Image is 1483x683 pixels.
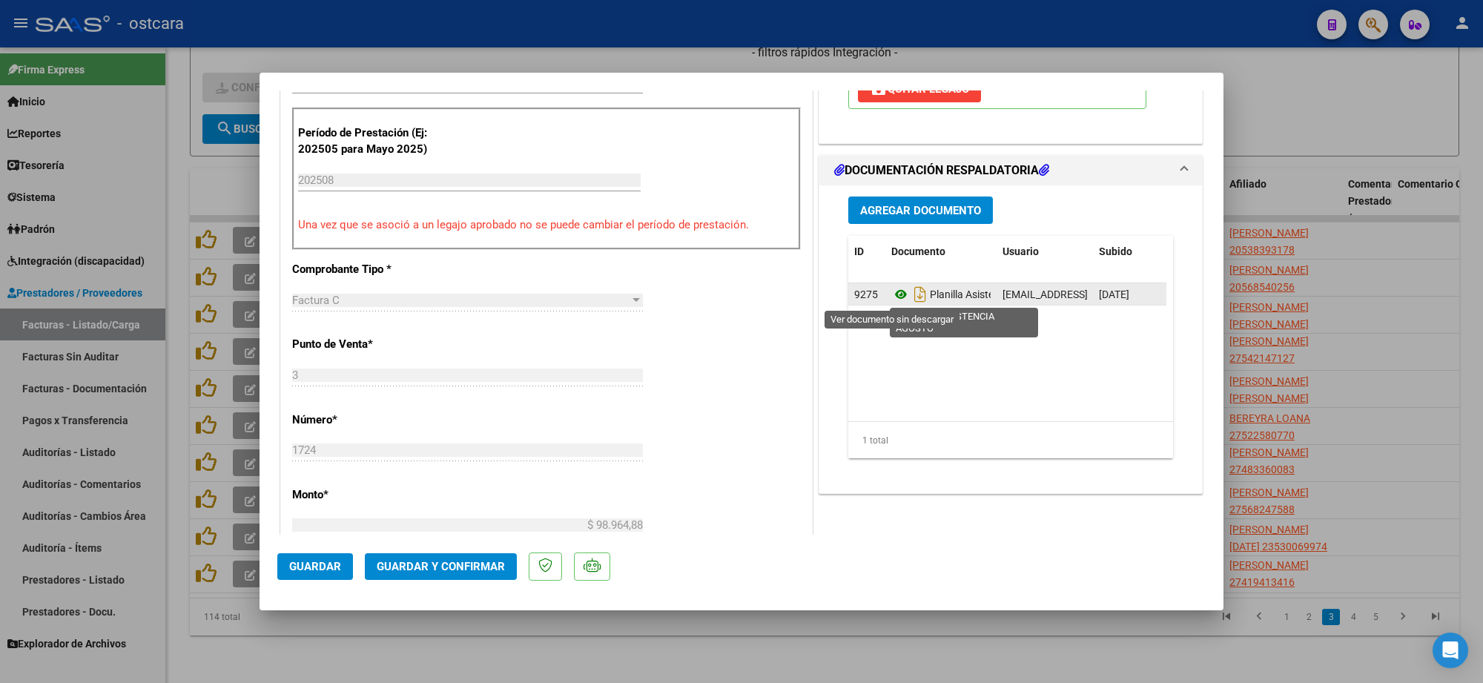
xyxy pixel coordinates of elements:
[870,82,969,96] span: Quitar Legajo
[1093,236,1167,268] datatable-header-cell: Subido
[1003,245,1039,257] span: Usuario
[848,422,1173,459] div: 1 total
[365,553,517,580] button: Guardar y Confirmar
[289,560,341,573] span: Guardar
[997,236,1093,268] datatable-header-cell: Usuario
[292,486,445,504] p: Monto
[848,236,885,268] datatable-header-cell: ID
[377,560,505,573] span: Guardar y Confirmar
[298,125,447,158] p: Período de Prestación (Ej: 202505 para Mayo 2025)
[1099,245,1132,257] span: Subido
[854,288,878,300] span: 9275
[1003,288,1259,300] span: [EMAIL_ADDRESS][DOMAIN_NAME] - - [PERSON_NAME]
[819,156,1202,185] mat-expansion-panel-header: DOCUMENTACIÓN RESPALDATORIA
[292,294,340,307] span: Factura C
[819,185,1202,493] div: DOCUMENTACIÓN RESPALDATORIA
[298,217,795,234] p: Una vez que se asoció a un legajo aprobado no se puede cambiar el período de prestación.
[891,288,1048,300] span: Planilla Asistencia Agosto
[854,245,864,257] span: ID
[292,336,445,353] p: Punto de Venta
[1099,288,1129,300] span: [DATE]
[277,553,353,580] button: Guardar
[292,412,445,429] p: Número
[891,245,945,257] span: Documento
[292,261,445,278] p: Comprobante Tipo *
[860,204,981,217] span: Agregar Documento
[885,236,997,268] datatable-header-cell: Documento
[1433,633,1468,668] div: Open Intercom Messenger
[848,197,993,224] button: Agregar Documento
[834,162,1049,179] h1: DOCUMENTACIÓN RESPALDATORIA
[911,283,930,306] i: Descargar documento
